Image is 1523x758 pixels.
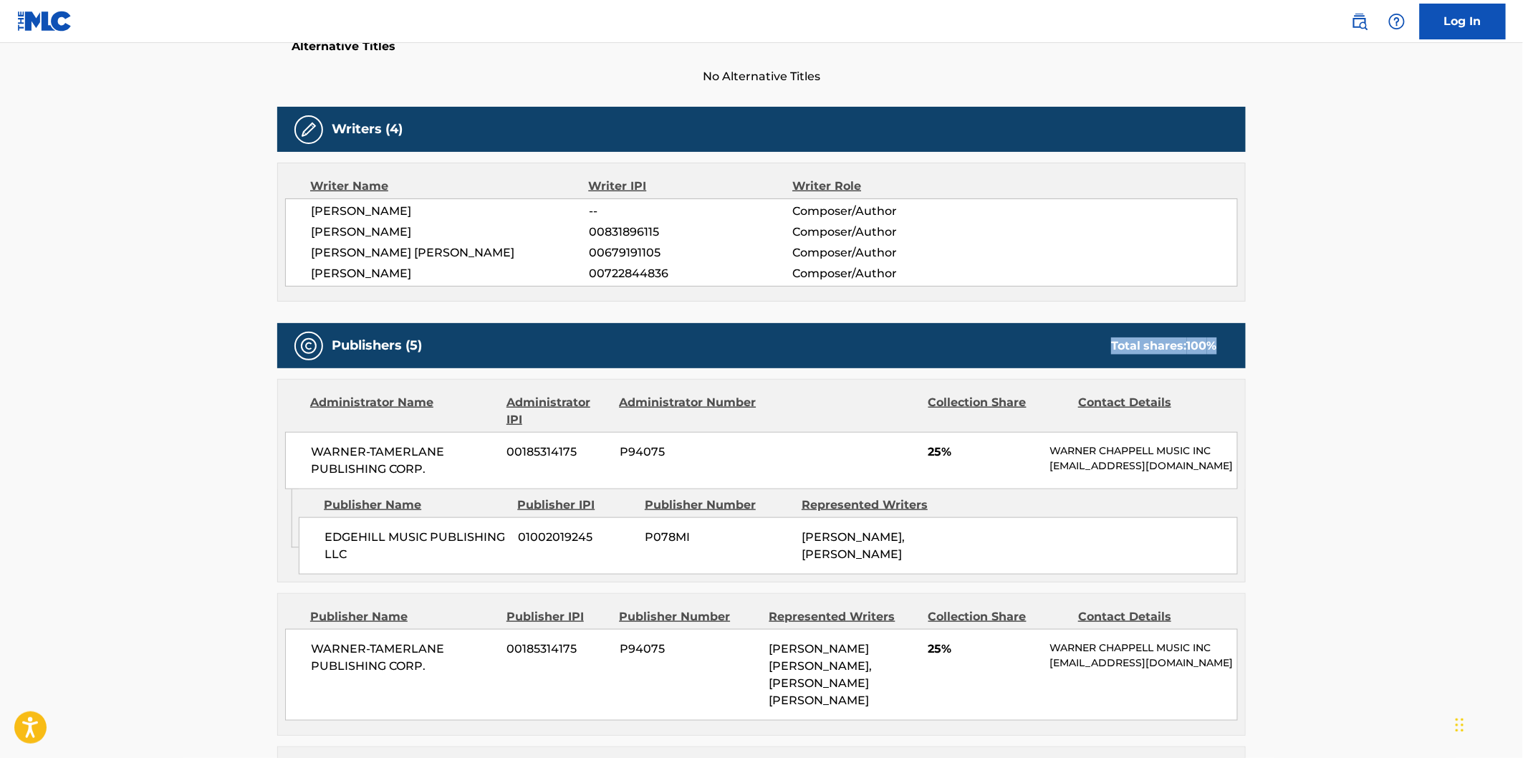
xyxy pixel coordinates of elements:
div: Drag [1456,704,1464,747]
div: Publisher Number [619,608,758,625]
span: 00831896115 [589,224,792,241]
div: Publisher Name [324,496,506,514]
img: Publishers [300,337,317,355]
span: 100 % [1187,339,1217,352]
div: Writer IPI [589,178,793,195]
span: [PERSON_NAME] [PERSON_NAME], [PERSON_NAME] [PERSON_NAME] [769,642,873,707]
div: Administrator Number [619,394,758,428]
span: WARNER-TAMERLANE PUBLISHING CORP. [311,443,496,478]
span: P078MI [645,529,791,546]
span: P94075 [620,443,759,461]
div: Administrator Name [310,394,496,428]
div: Writer Name [310,178,589,195]
div: Contact Details [1078,394,1217,428]
span: Composer/Author [792,265,978,282]
span: [PERSON_NAME] [311,203,589,220]
div: Represented Writers [769,608,918,625]
span: 25% [928,641,1039,658]
div: Contact Details [1078,608,1217,625]
img: help [1388,13,1406,30]
div: Writer Role [792,178,978,195]
span: 00679191105 [589,244,792,262]
img: search [1351,13,1368,30]
h5: Publishers (5) [332,337,422,354]
iframe: Chat Widget [1451,689,1523,758]
span: 00722844836 [589,265,792,282]
span: 25% [928,443,1039,461]
span: Composer/Author [792,244,978,262]
span: [PERSON_NAME] [PERSON_NAME] [311,244,589,262]
span: EDGEHILL MUSIC PUBLISHING LLC [325,529,507,563]
span: Composer/Author [792,224,978,241]
h5: Alternative Titles [292,39,1231,54]
span: [PERSON_NAME] [311,265,589,282]
span: [PERSON_NAME] [311,224,589,241]
span: Composer/Author [792,203,978,220]
span: 01002019245 [518,529,634,546]
div: Publisher IPI [506,608,608,625]
div: Publisher IPI [517,496,634,514]
span: No Alternative Titles [277,68,1246,85]
div: Collection Share [928,394,1067,428]
img: Writers [300,121,317,138]
p: WARNER CHAPPELL MUSIC INC [1050,443,1237,459]
h5: Writers (4) [332,121,403,138]
div: Represented Writers [802,496,948,514]
p: WARNER CHAPPELL MUSIC INC [1050,641,1237,656]
span: -- [589,203,792,220]
div: Administrator IPI [506,394,608,428]
p: [EMAIL_ADDRESS][DOMAIN_NAME] [1050,459,1237,474]
img: MLC Logo [17,11,72,32]
a: Public Search [1345,7,1374,36]
a: Log In [1420,4,1506,39]
div: Total shares: [1111,337,1217,355]
span: [PERSON_NAME], [PERSON_NAME] [802,530,905,561]
div: Collection Share [928,608,1067,625]
div: Help [1383,7,1411,36]
span: 00185314175 [507,443,609,461]
p: [EMAIL_ADDRESS][DOMAIN_NAME] [1050,656,1237,671]
span: WARNER-TAMERLANE PUBLISHING CORP. [311,641,496,675]
span: 00185314175 [507,641,609,658]
span: P94075 [620,641,759,658]
div: Publisher Number [645,496,791,514]
div: Publisher Name [310,608,496,625]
